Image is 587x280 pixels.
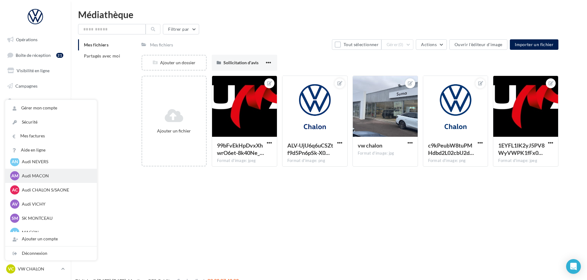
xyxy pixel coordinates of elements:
span: Sollicitation d'avis [223,60,258,65]
div: Format d'image: jpeg [217,158,272,164]
p: SK MONTCEAU [22,215,89,221]
span: Contacts [15,98,33,104]
div: Open Intercom Messenger [566,259,581,274]
span: Importer un fichier [515,42,554,47]
div: Médiathèque [78,10,580,19]
p: VW CHALON [18,266,59,272]
span: Campagnes [15,83,37,89]
a: Calendrier [4,125,67,138]
div: Ajouter un fichier [145,128,203,134]
span: Partagés avec moi [84,53,120,58]
button: Importer un fichier [510,39,558,50]
a: Mes factures [5,129,97,143]
div: Format d'image: jpeg [498,158,553,164]
span: VC [8,266,14,272]
span: Visibilité en ligne [17,68,49,73]
button: Tout sélectionner [332,39,381,50]
span: vw chalon [358,142,382,149]
button: Actions [416,39,447,50]
span: Boîte de réception [16,52,51,57]
button: Ouvrir l'éditeur d'image [449,39,507,50]
span: AM [11,173,18,179]
span: AC [12,187,18,193]
div: 21 [56,53,63,58]
p: Audi CHALON S/SAONE [22,187,89,193]
a: Gérer mon compte [5,101,97,115]
span: (0) [398,42,404,47]
div: Format d'image: png [428,158,483,164]
p: Audi NEVERS [22,159,89,165]
div: Ajouter un compte [5,232,97,246]
a: Campagnes [4,80,67,93]
div: Format d'image: jpg [358,151,413,156]
div: Ajouter un dossier [142,60,206,66]
p: Audi MACON [22,173,89,179]
a: Visibilité en ligne [4,64,67,77]
span: 1EYFL1lK2yJ5PV8WyVWPK1fFx07KsogsyYBO0xUXMwEq8s8ucpDfkrmfiaDgJNdjFqv3k10Vbcz03Xuc7A=s0 [498,142,545,156]
span: SM [12,215,18,221]
span: AV [12,201,18,207]
div: Format d'image: png [287,158,342,164]
p: MACON [22,229,89,235]
p: Audi VICHY [22,201,89,207]
a: Boîte de réception21 [4,49,67,62]
a: Sécurité [5,115,97,129]
a: Médiathèque [4,110,67,123]
a: VC VW CHALON [5,263,66,275]
a: Contacts [4,95,67,108]
span: c9kPeubW8tuPMHdbd2L02cbU2d8hmiJgFh9ew43NLDmKkV8nbBwHQi8hbUGX6SjbfpLmNAa570RrSkV0oQ=s0 [428,142,474,156]
a: ASSETS PERSONNALISABLES [4,141,67,159]
a: Aide en ligne [5,143,97,157]
span: Mes fichiers [84,42,108,47]
span: ALV-UjU6q6uCSZtf9d5Pn6pSk-X0wtOhVwut3u6hmuh2wcx42vessgYI [287,142,333,156]
div: Mes fichiers [150,42,173,48]
button: Filtrer par [163,24,199,34]
span: Actions [421,42,436,47]
span: 99bFvEkHpDvxXhwrO6et-8k40Ne_Z-bcbm-QFv91Fm-giQuoe0XtuxUE7MPETYVeaz5NaTsERWxCrP-p-Q=s0 [217,142,264,156]
div: Déconnexion [5,246,97,260]
span: Opérations [16,37,37,42]
button: Gérer(0) [381,39,414,50]
span: AN [12,159,18,165]
a: Opérations [4,33,67,46]
span: M [13,229,17,235]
